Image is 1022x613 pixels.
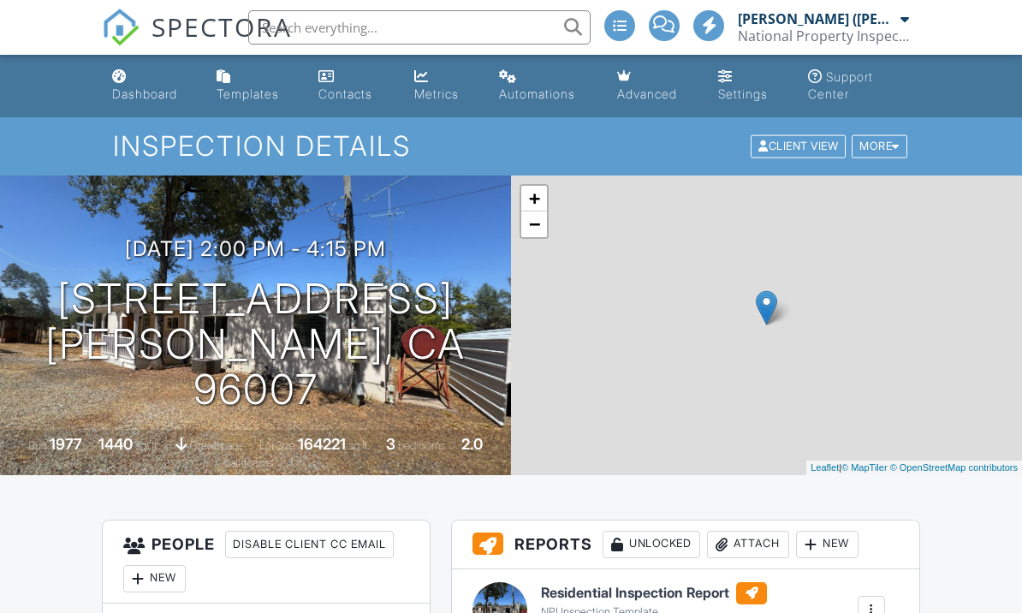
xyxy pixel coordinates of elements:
a: Metrics [407,62,478,110]
div: Client View [751,135,846,158]
div: Disable Client CC Email [225,531,394,558]
div: Settings [718,86,768,101]
a: Support Center [801,62,917,110]
span: crawlspace [190,439,243,452]
a: Zoom out [521,211,547,237]
div: Metrics [414,86,459,101]
a: Zoom in [521,186,547,211]
div: | [806,461,1022,475]
span: bathrooms [224,456,273,469]
span: Lot Size [259,439,295,452]
input: Search everything... [248,10,591,45]
span: sq. ft. [135,439,159,452]
div: 164221 [298,435,346,453]
div: New [796,531,859,558]
h3: People [103,521,430,604]
div: 1977 [50,435,82,453]
h6: Residential Inspection Report [541,582,767,604]
div: [PERSON_NAME] ([PERSON_NAME] [738,10,896,27]
div: Support Center [808,69,873,101]
div: 1440 [98,435,133,453]
div: Advanced [617,86,677,101]
div: More [852,135,907,158]
a: Advanced [610,62,698,110]
h1: [STREET_ADDRESS] [PERSON_NAME], CA 96007 [27,277,484,412]
a: Leaflet [811,462,839,473]
a: © OpenStreetMap contributors [890,462,1018,473]
a: Dashboard [105,62,196,110]
div: Unlocked [603,531,700,558]
h1: Inspection Details [113,131,909,161]
span: Built [28,439,47,452]
div: National Property Inspections [738,27,909,45]
h3: [DATE] 2:00 pm - 4:15 pm [125,237,386,260]
div: 2.0 [461,435,483,453]
span: bedrooms [398,439,445,452]
img: The Best Home Inspection Software - Spectora [102,9,140,46]
a: Client View [749,139,850,152]
span: sq.ft. [348,439,370,452]
div: Dashboard [112,86,177,101]
a: Settings [711,62,787,110]
a: © MapTiler [841,462,888,473]
div: New [123,565,186,592]
h3: Reports [452,521,918,569]
a: Templates [210,62,298,110]
div: Automations [499,86,575,101]
a: Contacts [312,62,394,110]
a: SPECTORA [102,23,292,59]
div: 3 [386,435,395,453]
a: Automations (Advanced) [492,62,597,110]
div: Templates [217,86,279,101]
span: SPECTORA [152,9,292,45]
div: Attach [707,531,789,558]
div: Contacts [318,86,372,101]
